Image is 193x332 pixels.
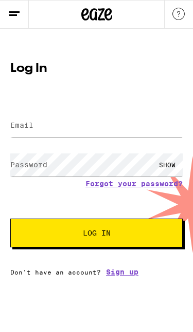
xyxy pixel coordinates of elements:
[10,219,183,247] button: Log In
[83,229,111,237] span: Log In
[152,153,183,177] div: SHOW
[106,268,138,276] a: Sign up
[10,114,183,137] input: Email
[10,63,183,75] h1: Log In
[10,121,33,129] label: Email
[85,180,183,188] a: Forgot your password?
[10,268,183,276] div: Don't have an account?
[10,161,47,169] label: Password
